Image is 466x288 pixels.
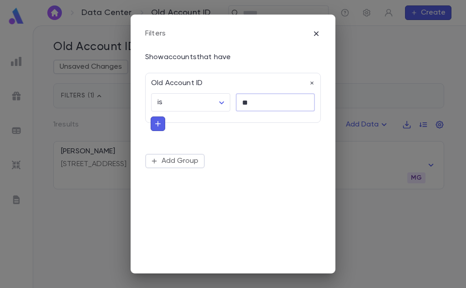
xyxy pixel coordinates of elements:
button: Add Group [145,154,205,168]
span: is [157,99,162,106]
div: is [151,94,230,111]
div: Old Account ID [146,73,315,88]
div: Show accounts that have [145,53,321,62]
div: Filters [145,29,166,38]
